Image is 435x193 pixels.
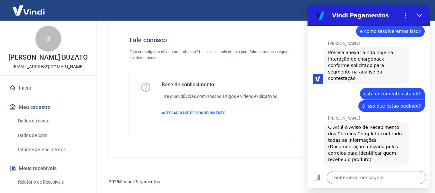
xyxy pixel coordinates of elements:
a: Vindi Pagamentos [124,179,160,184]
img: Vindi [8,0,50,20]
p: Está com alguma dúvida ou problema? Utilize os canais abaixo para falar com nossa equipe de atend... [129,49,291,61]
button: Meus recebíveis [8,161,89,176]
a: ACESSAR BASE DE CONHECIMENTO [162,110,279,116]
a: Dados da conta [15,114,89,128]
p: [EMAIL_ADDRESS][DOMAIN_NAME] [13,63,84,70]
span: ACESSAR BASE DE CONHECIMENTO [162,111,225,115]
img: Fale conosco [307,26,404,112]
a: Início [8,81,89,95]
h4: Fale conosco [129,36,291,44]
h6: Tire suas dúvidas com nossos artigos e vídeos explicativos. [162,93,279,100]
a: Informe de rendimentos [15,143,89,156]
button: Sair [404,5,427,16]
button: Meu cadastro [8,100,89,114]
h5: Base de conhecimento [162,82,279,88]
a: Dados de login [15,129,89,142]
p: [PERSON_NAME] BUZATO [8,54,88,61]
div: G [35,26,61,52]
iframe: Janela de mensagens [307,5,430,188]
a: Relatório de Recebíveis [15,176,89,189]
p: 2025 © [109,179,420,185]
